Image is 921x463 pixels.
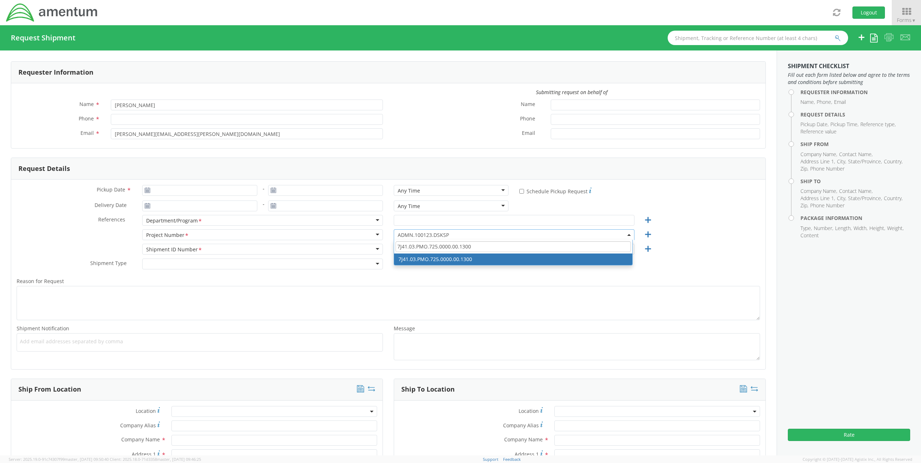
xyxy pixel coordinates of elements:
li: Reference type [860,121,896,128]
span: Pickup Date [97,186,125,193]
span: Company Alias [503,422,539,429]
li: State/Province [848,158,882,165]
li: Phone [817,98,832,106]
li: Type [800,225,812,232]
a: Support [483,457,498,462]
span: Client: 2025.18.0-71d3358 [110,457,201,462]
span: Copyright © [DATE]-[DATE] Agistix Inc., All Rights Reserved [803,457,912,462]
div: Any Time [398,203,420,210]
span: Shipment Type [90,260,127,268]
li: City [837,195,846,202]
h4: Ship From [800,141,910,147]
h4: Ship To [800,178,910,184]
li: Reference value [800,128,837,135]
h4: Requester Information [800,89,910,95]
span: Name [79,101,94,107]
span: Phone [520,115,535,123]
li: State/Province [848,195,882,202]
a: Feedback [503,457,521,462]
li: Zip [800,165,808,172]
h3: Request Details [18,165,70,172]
li: Pickup Date [800,121,829,128]
div: Any Time [398,187,420,194]
li: City [837,158,846,165]
span: Add email addresses separated by comma [20,338,380,345]
div: Project Number [146,231,189,239]
span: Message [394,325,415,332]
img: dyn-intl-logo-049831509241104b2a82.png [5,3,99,23]
div: Shipment ID Number [146,246,202,253]
li: Content [800,232,819,239]
li: Weight [887,225,904,232]
div: Department/Program [146,217,202,225]
li: Height [869,225,885,232]
li: Phone Number [810,202,844,209]
span: Location [519,407,539,414]
i: Submitting request on behalf of [536,89,607,96]
span: Server: 2025.19.0-91c74307f99 [9,457,109,462]
h4: Request Details [800,112,910,117]
span: master, [DATE] 09:50:40 [65,457,109,462]
label: Schedule Pickup Request [519,186,592,195]
span: Location [136,407,156,414]
h4: Package Information [800,215,910,221]
span: Email [522,129,535,138]
li: Contact Name [839,188,873,195]
span: ▼ [912,17,916,23]
button: Rate [788,429,910,441]
li: Zip [800,202,808,209]
h4: Request Shipment [11,34,75,42]
li: Country [884,158,903,165]
span: Company Name [121,436,160,443]
span: Email [80,129,94,136]
input: Schedule Pickup Request [519,189,524,194]
li: Phone Number [810,165,844,172]
li: Address Line 1 [800,195,835,202]
input: Shipment, Tracking or Reference Number (at least 4 chars) [668,31,848,45]
li: Pickup Time [830,121,859,128]
span: Company Name [504,436,543,443]
li: Address Line 1 [800,158,835,165]
li: 7J41.03.PMO.725.0000.00.1300 [394,253,632,265]
li: Width [854,225,868,232]
span: Delivery Date [95,202,127,210]
span: master, [DATE] 09:46:25 [157,457,201,462]
h3: Requester Information [18,69,93,76]
li: Company Name [800,188,837,195]
span: Address 1 [132,451,156,458]
span: Shipment Notification [17,325,69,332]
span: ADMN.100123.DSKSP [398,231,630,238]
span: Name [521,101,535,109]
li: Number [814,225,833,232]
span: Company Alias [120,422,156,429]
li: Name [800,98,815,106]
h3: Ship To Location [401,386,455,393]
li: Length [835,225,852,232]
li: Email [834,98,846,106]
h3: Shipment Checklist [788,63,910,70]
li: Company Name [800,151,837,158]
span: Address 1 [515,451,539,458]
span: Reason for Request [17,278,64,285]
li: Contact Name [839,151,873,158]
span: Forms [897,17,916,23]
span: References [98,216,125,223]
li: Country [884,195,903,202]
span: Phone [79,115,94,122]
h3: Ship From Location [18,386,81,393]
button: Logout [852,6,885,19]
span: ADMN.100123.DSKSP [394,229,634,240]
span: Fill out each form listed below and agree to the terms and conditions before submitting [788,71,910,86]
